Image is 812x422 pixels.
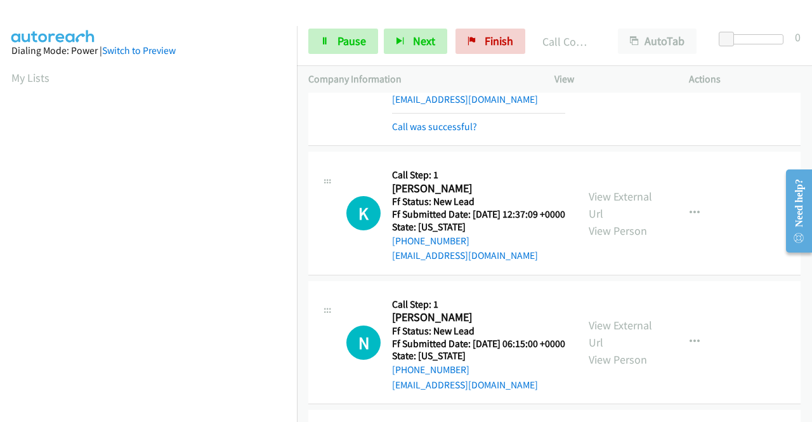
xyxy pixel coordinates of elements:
a: [EMAIL_ADDRESS][DOMAIN_NAME] [392,249,538,261]
h2: [PERSON_NAME] [392,181,565,196]
h5: Ff Submitted Date: [DATE] 06:15:00 +0000 [392,338,565,350]
a: [EMAIL_ADDRESS][DOMAIN_NAME] [392,93,538,105]
p: Company Information [308,72,532,87]
h1: K [346,196,381,230]
a: Pause [308,29,378,54]
button: AutoTab [618,29,697,54]
a: Finish [455,29,525,54]
iframe: Resource Center [776,161,812,261]
a: Call was successful? [392,121,477,133]
a: View External Url [589,318,652,350]
a: [PHONE_NUMBER] [392,235,469,247]
a: [PHONE_NUMBER] [392,364,469,376]
a: My Lists [11,70,49,85]
h5: Ff Status: New Lead [392,195,565,208]
span: Finish [485,34,513,48]
h5: Call Step: 1 [392,298,565,311]
button: Next [384,29,447,54]
p: Actions [689,72,801,87]
h5: Ff Submitted Date: [DATE] 12:37:09 +0000 [392,208,565,221]
a: View External Url [589,189,652,221]
a: View Person [589,223,647,238]
div: Delay between calls (in seconds) [725,34,783,44]
span: Next [413,34,435,48]
h2: [PERSON_NAME] [392,310,565,325]
h5: State: [US_STATE] [392,221,565,234]
a: View Person [589,352,647,367]
h5: Call Step: 1 [392,169,565,181]
span: Pause [337,34,366,48]
div: Dialing Mode: Power | [11,43,285,58]
a: View Person [589,81,647,95]
p: View [554,72,666,87]
div: 0 [795,29,801,46]
h5: Ff Status: New Lead [392,325,565,338]
h5: State: [US_STATE] [392,350,565,362]
div: The call is yet to be attempted [346,196,381,230]
p: Call Completed [542,33,595,50]
a: Switch to Preview [102,44,176,56]
a: [EMAIL_ADDRESS][DOMAIN_NAME] [392,379,538,391]
h1: N [346,326,381,360]
div: The call is yet to be attempted [346,326,381,360]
